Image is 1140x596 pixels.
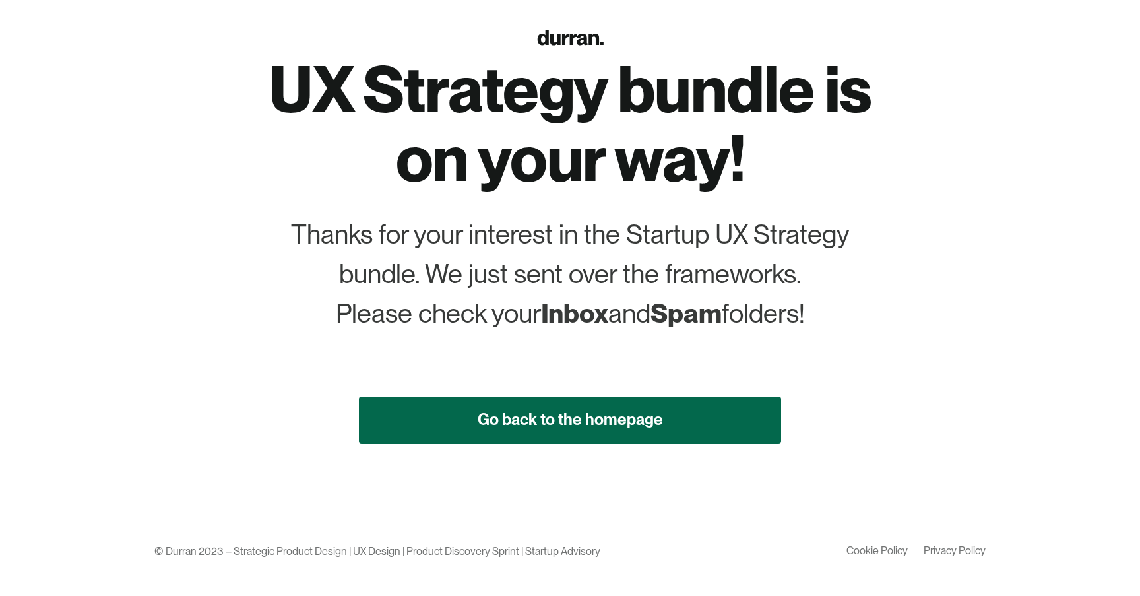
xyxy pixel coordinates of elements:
[285,215,855,333] div: Thanks for your interest in the Startup UX Strategy bundle. We just sent over the frameworks. Ple...
[541,298,608,329] strong: Inbox
[846,543,908,559] a: Cookie Policy
[359,397,781,444] a: Go back to the homepage
[154,539,600,564] div: © Durran 2023 – Strategic Product Design | UX Design | Product Discovery Sprint | Startup Advisory
[650,298,722,329] strong: Spam
[924,543,986,559] a: Privacy Policy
